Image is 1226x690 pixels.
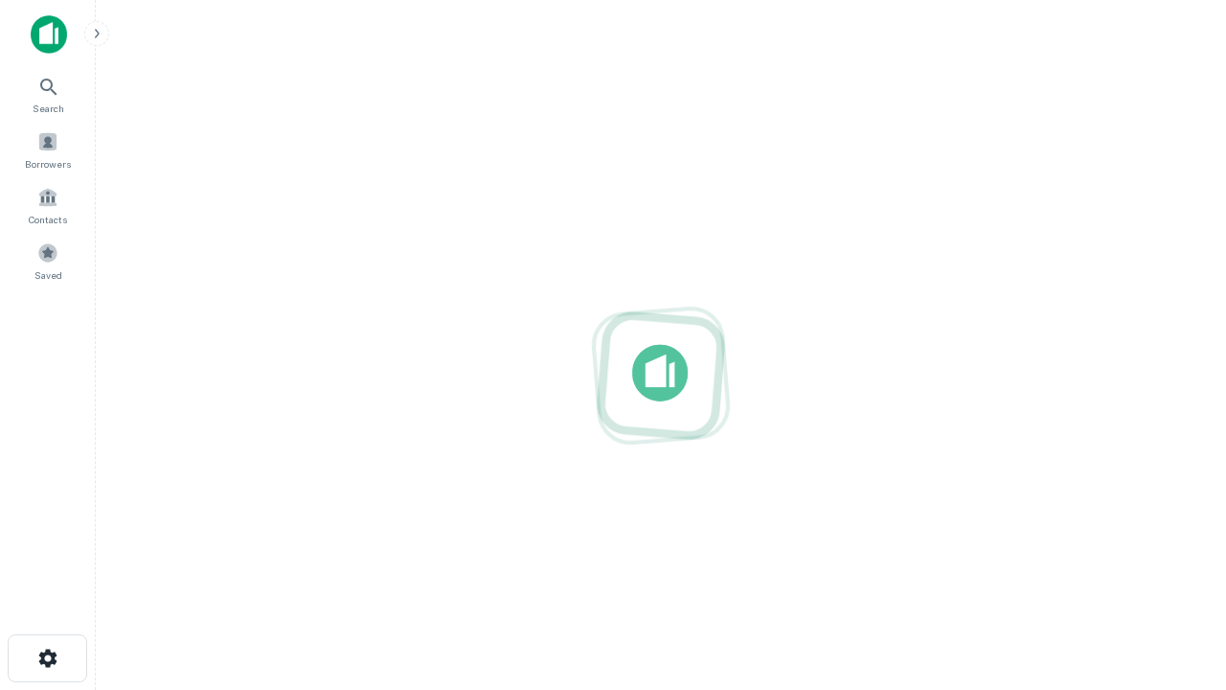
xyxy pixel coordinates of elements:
[6,124,90,175] a: Borrowers
[29,212,67,227] span: Contacts
[6,179,90,231] a: Contacts
[6,68,90,120] a: Search
[1130,475,1226,567] iframe: Chat Widget
[6,235,90,287] a: Saved
[25,156,71,172] span: Borrowers
[33,101,64,116] span: Search
[31,15,67,54] img: capitalize-icon.png
[34,267,62,283] span: Saved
